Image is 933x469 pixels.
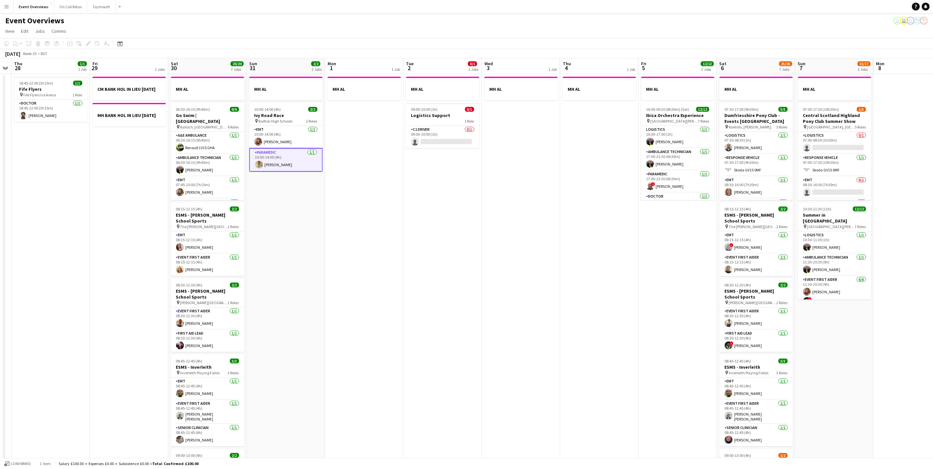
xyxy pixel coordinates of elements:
app-user-avatar: Operations Team [907,17,915,25]
h1: Event Overviews [5,16,64,26]
a: Comms [49,27,69,35]
app-user-avatar: Operations Team [900,17,908,25]
div: BST [41,51,47,56]
span: Jobs [35,28,45,34]
a: View [3,27,17,35]
div: Salary £100.00 + Expenses £0.00 + Subsistence £0.00 = [59,461,198,466]
a: Edit [18,27,31,35]
div: [DATE] [5,50,20,57]
span: Total Confirmed £100.00 [152,461,198,466]
button: Confirmed [3,460,32,467]
button: Event Overviews [13,0,54,13]
app-user-avatar: Operations Manager [913,17,921,25]
a: Jobs [32,27,48,35]
span: Edit [21,28,29,34]
app-user-avatar: Operations Team [894,17,902,25]
button: Taymouth [87,0,116,13]
span: View [5,28,14,34]
span: 1 item [37,461,53,466]
app-user-avatar: Operations Manager [920,17,928,25]
span: Comms [51,28,66,34]
span: Confirmed [10,461,31,466]
button: On Call Rotas [54,0,87,13]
